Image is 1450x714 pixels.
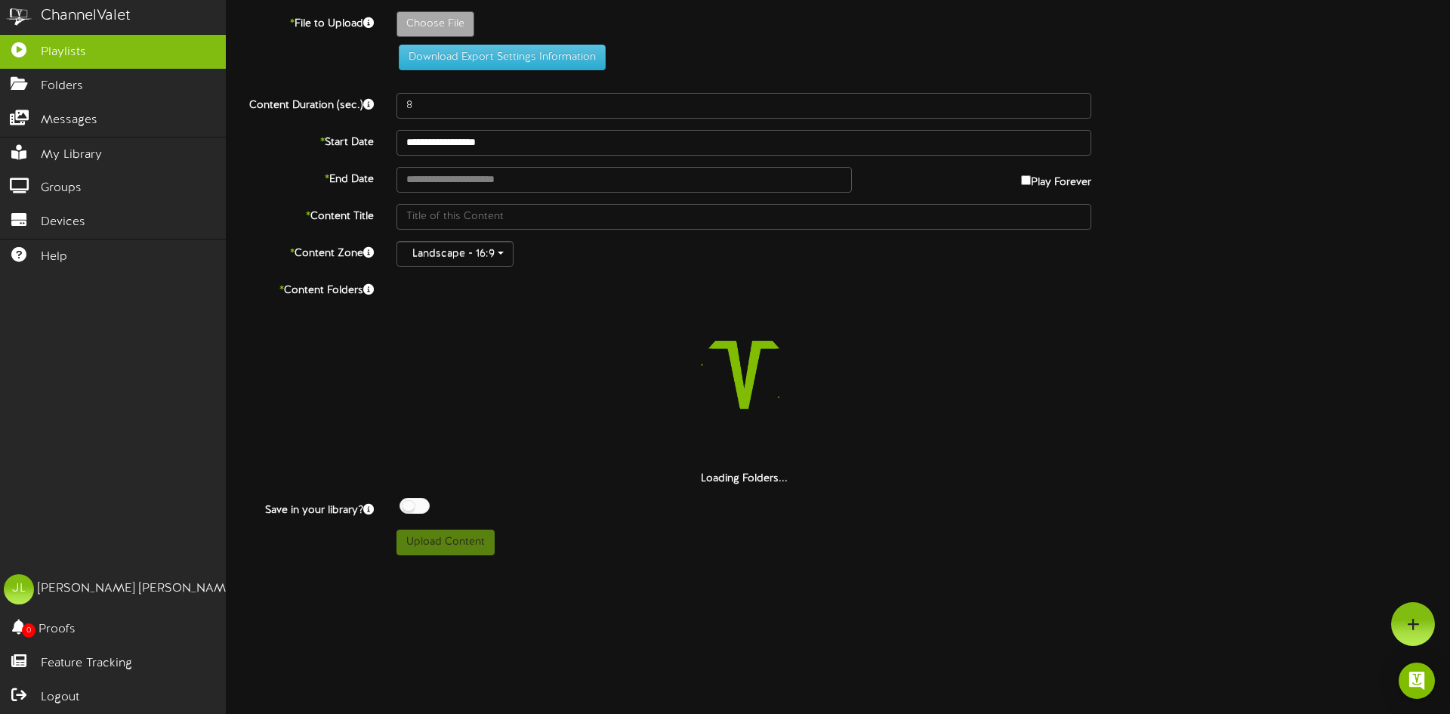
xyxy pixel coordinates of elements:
[1399,663,1435,699] div: Open Intercom Messenger
[396,241,514,267] button: Landscape - 16:9
[39,621,76,638] span: Proofs
[4,574,34,604] div: JL
[701,473,788,484] strong: Loading Folders...
[38,580,236,598] div: [PERSON_NAME] [PERSON_NAME]
[396,530,495,555] button: Upload Content
[391,51,606,63] a: Download Export Settings Information
[41,249,67,266] span: Help
[41,5,131,27] div: ChannelValet
[41,78,83,95] span: Folders
[22,623,35,638] span: 0
[41,112,97,129] span: Messages
[399,45,606,70] button: Download Export Settings Information
[41,147,102,164] span: My Library
[41,44,86,61] span: Playlists
[396,204,1091,230] input: Title of this Content
[41,655,132,672] span: Feature Tracking
[1021,175,1031,185] input: Play Forever
[1021,167,1091,190] label: Play Forever
[41,689,79,706] span: Logout
[41,180,82,197] span: Groups
[647,278,841,471] img: loading-spinner-5.png
[41,214,85,231] span: Devices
